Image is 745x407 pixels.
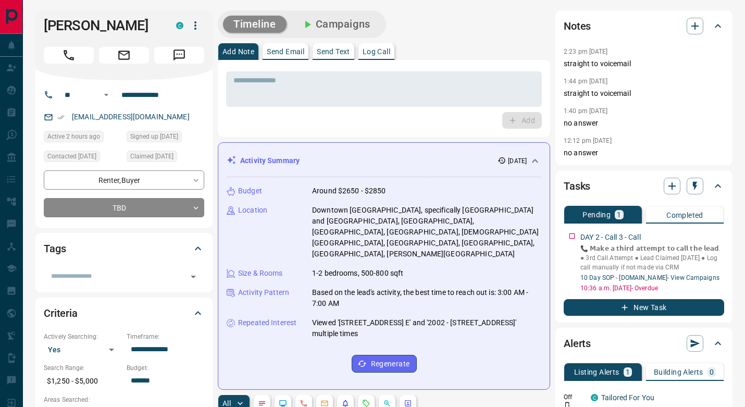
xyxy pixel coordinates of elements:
p: Areas Searched: [44,395,204,404]
span: Contacted [DATE] [47,151,96,162]
p: Budget [238,186,262,196]
div: Renter , Buyer [44,170,204,190]
span: Active 2 hours ago [47,131,100,142]
span: Call [44,47,94,64]
p: no answer [564,118,724,129]
p: 1:40 pm [DATE] [564,107,608,115]
p: Activity Pattern [238,287,289,298]
span: Message [154,47,204,64]
h2: Criteria [44,305,78,322]
h2: Tasks [564,178,590,194]
p: DAY 2 - Call 3 - Call [580,232,641,243]
a: Tailored For You [601,393,654,402]
p: [DATE] [508,156,527,166]
span: Email [99,47,149,64]
p: straight to voicemail [564,58,724,69]
p: 10:36 a.m. [DATE] - Overdue [580,283,724,293]
p: 1 [626,368,630,376]
p: 📞 𝗠𝗮𝗸𝗲 𝗮 𝘁𝗵𝗶𝗿𝗱 𝗮𝘁𝘁𝗲𝗺𝗽𝘁 𝘁𝗼 𝗰𝗮𝗹𝗹 𝘁𝗵𝗲 𝗹𝗲𝗮𝗱. ● 3rd Call Attempt ● Lead Claimed [DATE] ● Log call manu... [580,244,724,272]
button: New Task [564,299,724,316]
p: Off [564,392,585,402]
button: Open [186,269,201,284]
p: Actively Searching: [44,332,121,341]
span: Claimed [DATE] [130,151,173,162]
p: Send Email [267,48,304,55]
p: 1:44 pm [DATE] [564,78,608,85]
p: Viewed '[STREET_ADDRESS] E' and '2002 - [STREET_ADDRESS]' multiple times [312,317,541,339]
p: Activity Summary [240,155,300,166]
a: [EMAIL_ADDRESS][DOMAIN_NAME] [72,113,190,121]
p: Add Note [222,48,254,55]
div: Thu Aug 14 2025 [44,131,121,145]
p: Repeated Interest [238,317,296,328]
p: Send Text [317,48,350,55]
div: Criteria [44,301,204,326]
div: Activity Summary[DATE] [227,151,541,170]
p: 12:12 pm [DATE] [564,137,612,144]
h2: Tags [44,240,66,257]
h1: [PERSON_NAME] [44,17,160,34]
p: no answer [564,147,724,158]
span: Signed up [DATE] [130,131,178,142]
div: Tue Jun 10 2025 [44,151,121,165]
p: Completed [666,212,703,219]
p: 2:23 pm [DATE] [564,48,608,55]
p: Pending [582,211,611,218]
p: Downtown [GEOGRAPHIC_DATA], specifically [GEOGRAPHIC_DATA] and [GEOGRAPHIC_DATA], [GEOGRAPHIC_DAT... [312,205,541,260]
div: TBD [44,198,204,217]
div: Tue Jun 10 2025 [127,131,204,145]
p: Listing Alerts [574,368,619,376]
div: Tue Jun 10 2025 [127,151,204,165]
div: condos.ca [176,22,183,29]
div: condos.ca [591,394,598,401]
div: Notes [564,14,724,39]
button: Regenerate [352,355,417,373]
p: Budget: [127,363,204,373]
div: Tags [44,236,204,261]
p: 0 [710,368,714,376]
h2: Notes [564,18,591,34]
a: 10 Day SOP - [DOMAIN_NAME]- View Campaigns [580,274,719,281]
p: straight to voicemail [564,88,724,99]
svg: Email Verified [57,114,65,121]
button: Campaigns [291,16,381,33]
p: 1-2 bedrooms, 500-800 sqft [312,268,403,279]
p: Around $2650 - $2850 [312,186,386,196]
p: Timeframe: [127,332,204,341]
div: Tasks [564,174,724,199]
p: Building Alerts [654,368,703,376]
p: Location [238,205,267,216]
div: Alerts [564,331,724,356]
button: Timeline [223,16,287,33]
button: Open [100,89,113,101]
p: Size & Rooms [238,268,283,279]
p: Search Range: [44,363,121,373]
p: $1,250 - $5,000 [44,373,121,390]
p: All [222,400,231,407]
p: Based on the lead's activity, the best time to reach out is: 3:00 AM - 7:00 AM [312,287,541,309]
h2: Alerts [564,335,591,352]
p: 1 [617,211,621,218]
div: Yes [44,341,121,358]
p: Log Call [363,48,390,55]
